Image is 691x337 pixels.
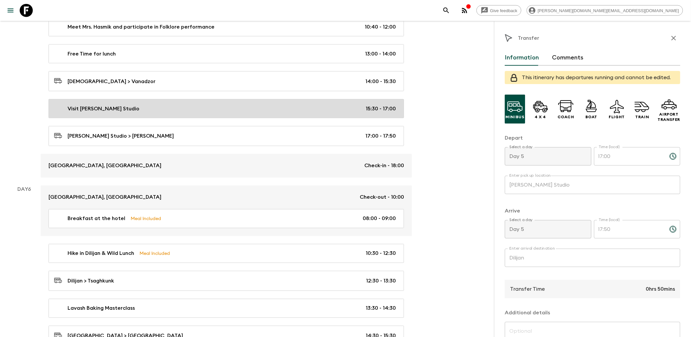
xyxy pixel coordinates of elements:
[49,271,404,291] a: Dilijan > Tsaghkunk12:30 - 13:30
[366,250,396,258] p: 10:30 - 12:30
[552,50,584,66] button: Comments
[487,8,521,13] span: Give feedback
[68,132,174,140] p: [PERSON_NAME] Studio > [PERSON_NAME]
[609,114,625,120] p: Flight
[440,4,453,17] button: search adventures
[363,215,396,223] p: 08:00 - 09:00
[49,71,404,91] a: [DEMOGRAPHIC_DATA] > Vanadzor14:00 - 15:30
[49,17,404,36] a: Meet Mrs. Hasmik and participate in Folklore performance10:40 - 12:00
[506,114,524,120] p: Minibus
[68,277,114,285] p: Dilijan > Tsaghkunk
[510,173,551,178] label: Enter pick up location
[360,193,404,201] p: Check-out - 10:00
[49,99,404,118] a: Visit [PERSON_NAME] Studio15:30 - 17:00
[510,285,545,293] p: Transfer Time
[49,193,161,201] p: [GEOGRAPHIC_DATA], [GEOGRAPHIC_DATA]
[527,5,683,16] div: [PERSON_NAME][DOMAIN_NAME][EMAIL_ADDRESS][DOMAIN_NAME]
[68,304,135,312] p: Lavash Baking Masterclass
[49,44,404,63] a: Free Time for lunch13:00 - 14:00
[364,162,404,170] p: Check-in - 18:00
[505,50,539,66] button: Information
[68,250,134,258] p: Hike in Dilijan & Wild Lunch
[49,209,404,228] a: Breakfast at the hotelMeal Included08:00 - 09:00
[139,250,170,257] p: Meal Included
[4,4,17,17] button: menu
[522,75,671,80] span: This itinerary has departures running and cannot be edited.
[8,186,41,193] p: Day 6
[599,144,620,150] label: Time (local)
[49,162,161,170] p: [GEOGRAPHIC_DATA], [GEOGRAPHIC_DATA]
[599,217,620,223] label: Time (local)
[535,114,546,120] p: 4 x 4
[558,114,575,120] p: Coach
[594,147,664,166] input: hh:mm
[518,34,539,42] p: Transfer
[365,132,396,140] p: 17:00 - 17:50
[68,78,155,85] p: [DEMOGRAPHIC_DATA] > Vanadzor
[366,304,396,312] p: 13:30 - 14:30
[68,23,214,31] p: Meet Mrs. Hasmik and participate in Folklore performance
[646,285,675,293] p: 0hrs 50mins
[636,114,649,120] p: Train
[365,50,396,58] p: 13:00 - 14:00
[477,5,521,16] a: Give feedback
[49,244,404,263] a: Hike in Dilijan & Wild LunchMeal Included10:30 - 12:30
[365,23,396,31] p: 10:40 - 12:00
[131,215,161,222] p: Meal Included
[505,207,681,215] p: Arrive
[68,105,139,113] p: Visit [PERSON_NAME] Studio
[68,50,116,58] p: Free Time for lunch
[49,126,404,146] a: [PERSON_NAME] Studio > [PERSON_NAME]17:00 - 17:50
[586,114,598,120] p: Boat
[41,186,412,209] a: [GEOGRAPHIC_DATA], [GEOGRAPHIC_DATA]Check-out - 10:00
[365,78,396,85] p: 14:00 - 15:30
[658,112,681,122] p: Airport Transfer
[49,299,404,318] a: Lavash Baking Masterclass13:30 - 14:30
[41,154,412,178] a: [GEOGRAPHIC_DATA], [GEOGRAPHIC_DATA]Check-in - 18:00
[505,309,681,317] p: Additional details
[366,277,396,285] p: 12:30 - 13:30
[510,144,533,150] label: Select a day
[68,215,125,223] p: Breakfast at the hotel
[510,217,533,223] label: Select a day
[505,134,681,142] p: Depart
[534,8,683,13] span: [PERSON_NAME][DOMAIN_NAME][EMAIL_ADDRESS][DOMAIN_NAME]
[510,246,556,251] label: Enter arrival destination
[366,105,396,113] p: 15:30 - 17:00
[594,220,664,238] input: hh:mm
